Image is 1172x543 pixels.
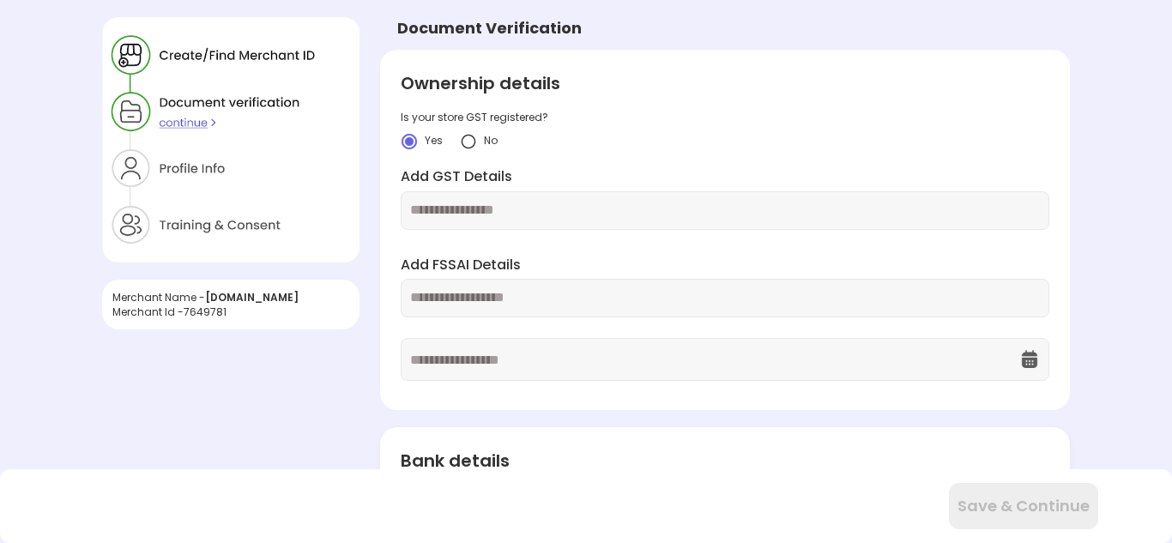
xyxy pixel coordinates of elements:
img: OcXK764TI_dg1n3pJKAFuNcYfYqBKGvmbXteblFrPew4KBASBbPUoKPFDRZzLe5z5khKOkBCrBseVNl8W_Mqhk0wgJF92Dyy9... [1019,349,1040,370]
label: Add GST Details [401,167,1048,187]
div: Bank details [401,448,1048,474]
button: Save & Continue [949,483,1098,529]
div: Document Verification [397,17,582,39]
div: Ownership details [401,70,1048,96]
img: yidvdI1b1At5fYgYeHdauqyvT_pgttO64BpF2mcDGQwz_NKURL8lp7m2JUJk3Onwh4FIn8UgzATYbhG5vtZZpSXeknhWnnZDd... [460,133,477,150]
div: Is your store GST registered? [401,110,1048,124]
label: Add FSSAI Details [401,256,1048,275]
span: No [484,133,498,148]
div: Merchant Id - 7649781 [112,305,349,319]
div: Merchant Name - [112,290,349,305]
img: xZtaNGYO7ZEa_Y6BGN0jBbY4tz3zD8CMWGtK9DYT203r_wSWJgC64uaYzQv0p6I5U3yzNyQZ90jnSGEji8ItH6xpax9JibOI_... [102,17,359,262]
span: Yes [425,133,443,148]
img: crlYN1wOekqfTXo2sKdO7mpVD4GIyZBlBCY682TI1bTNaOsxckEXOmACbAD6EYcPGHR5wXB9K-wSeRvGOQTikGGKT-kEDVP-b... [401,133,418,150]
span: [DOMAIN_NAME] [205,290,299,305]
